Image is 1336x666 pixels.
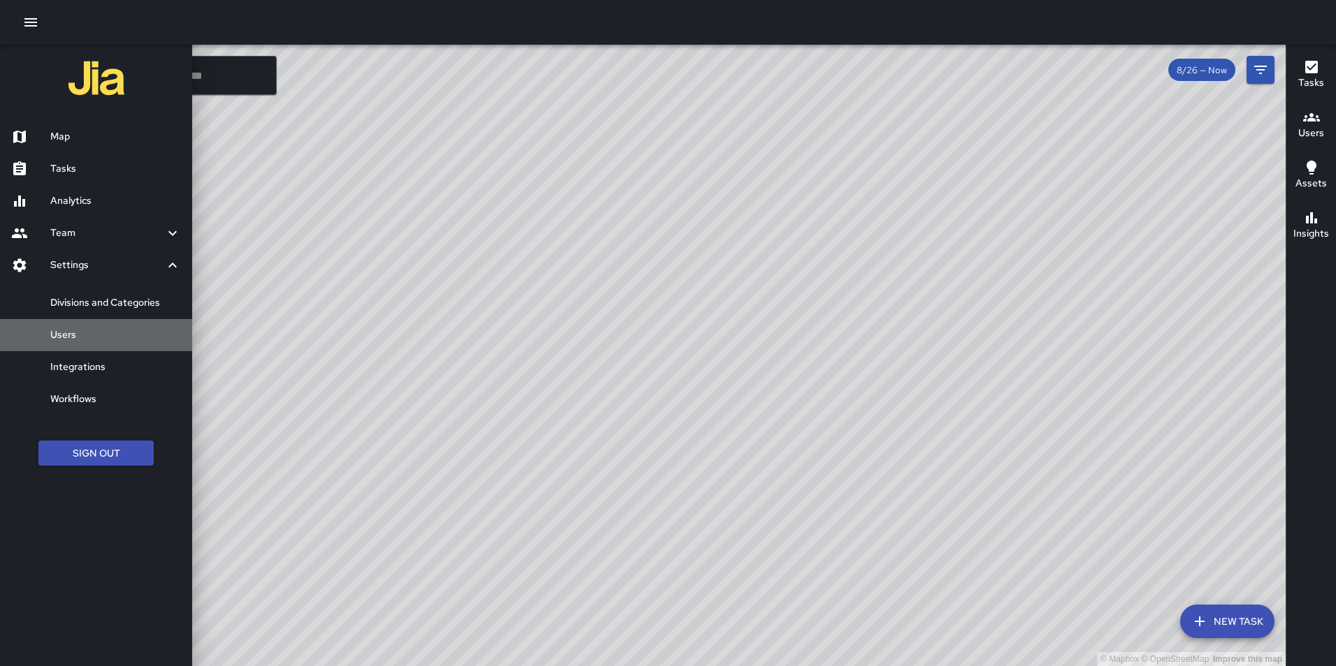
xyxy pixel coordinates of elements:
img: jia-logo [68,50,124,106]
h6: Users [50,327,181,343]
h6: Insights [1293,226,1329,242]
h6: Map [50,129,181,145]
h6: Divisions and Categories [50,295,181,311]
h6: Workflows [50,392,181,407]
button: New Task [1180,605,1275,638]
h6: Integrations [50,360,181,375]
h6: Tasks [50,161,181,177]
h6: Analytics [50,193,181,209]
h6: Tasks [1298,75,1324,91]
h6: Assets [1295,176,1327,191]
h6: Settings [50,258,164,273]
button: Sign Out [38,441,154,466]
h6: Team [50,225,164,241]
h6: Users [1298,126,1324,141]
